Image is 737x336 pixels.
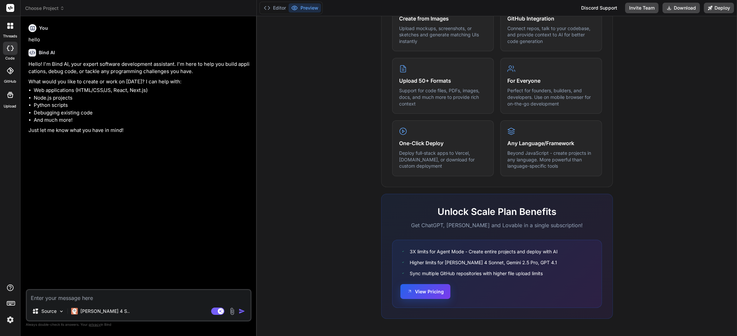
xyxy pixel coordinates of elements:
[507,150,595,169] p: Beyond JavaScript - create projects in any language. More powerful than language-specific tools
[261,3,289,13] button: Editor
[39,25,48,31] h6: You
[507,15,595,22] h4: GitHub Integration
[3,33,17,39] label: threads
[625,3,659,13] button: Invite Team
[239,308,245,315] img: icon
[410,248,558,255] span: 3X limits for Agent Mode - Create entire projects and deploy with AI
[6,56,15,61] label: code
[507,25,595,45] p: Connect repos, talk to your codebase, and provide context to AI for better code generation
[399,15,487,22] h4: Create from Images
[704,3,734,13] button: Deploy
[34,87,250,94] li: Web applications (HTML/CSS/JS, React, Next.js)
[399,87,487,107] p: Support for code files, PDFs, images, docs, and much more to provide rich context
[289,3,321,13] button: Preview
[399,150,487,169] p: Deploy full-stack apps to Vercel, [DOMAIN_NAME], or download for custom deployment
[663,3,700,13] button: Download
[34,94,250,102] li: Node.js projects
[228,308,236,315] img: attachment
[41,308,57,315] p: Source
[28,78,250,86] p: What would you like to create or work on [DATE]? I can help with:
[89,322,101,326] span: privacy
[34,109,250,117] li: Debugging existing code
[34,116,250,124] li: And much more!
[399,25,487,45] p: Upload mockups, screenshots, or sketches and generate matching UIs instantly
[80,308,130,315] p: [PERSON_NAME] 4 S..
[400,284,450,299] button: View Pricing
[28,61,250,75] p: Hello! I'm Bind AI, your expert software development assistant. I'm here to help you build applic...
[507,139,595,147] h4: Any Language/Framework
[507,87,595,107] p: Perfect for founders, builders, and developers. Use on mobile browser for on-the-go development
[5,314,16,325] img: settings
[28,127,250,134] p: Just let me know what you have in mind!
[392,205,602,219] h2: Unlock Scale Plan Benefits
[392,221,602,229] p: Get ChatGPT, [PERSON_NAME] and Lovable in a single subscription!
[39,49,55,56] h6: Bind AI
[25,5,65,12] span: Choose Project
[71,308,78,315] img: Claude 4 Sonnet
[410,270,543,277] span: Sync multiple GitHub repositories with higher file upload limits
[410,259,557,266] span: Higher limits for [PERSON_NAME] 4 Sonnet, Gemini 2.5 Pro, GPT 4.1
[59,309,64,314] img: Pick Models
[4,79,16,84] label: GitHub
[28,36,250,44] p: hello
[4,104,17,109] label: Upload
[577,3,621,13] div: Discord Support
[399,139,487,147] h4: One-Click Deploy
[34,102,250,109] li: Python scripts
[399,77,487,85] h4: Upload 50+ Formats
[26,321,252,328] p: Always double-check its answers. Your in Bind
[507,77,595,85] h4: For Everyone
